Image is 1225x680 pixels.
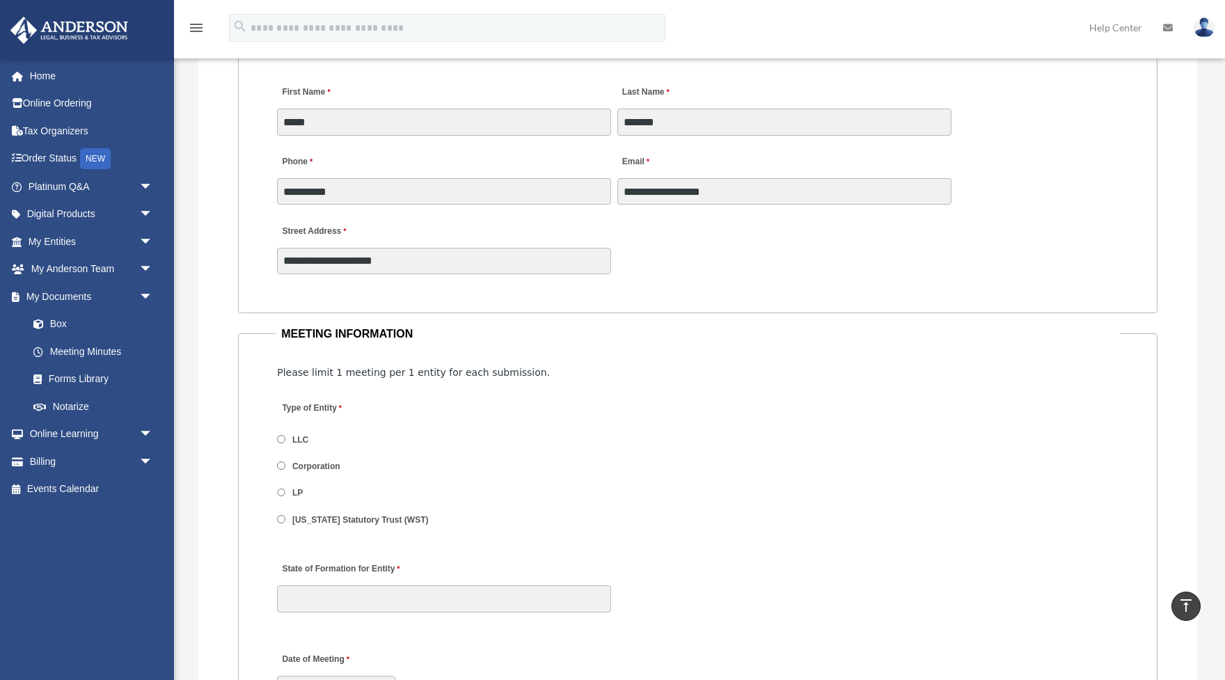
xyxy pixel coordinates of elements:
label: LP [288,487,308,500]
a: Order StatusNEW [10,145,174,173]
a: menu [188,24,205,36]
a: Notarize [19,393,174,420]
label: Type of Entity [277,400,409,418]
label: First Name [277,84,333,102]
span: Please limit 1 meeting per 1 entity for each submission. [277,367,550,378]
label: [US_STATE] Statutory Trust (WST) [288,514,434,526]
legend: MEETING INFORMATION [276,324,1120,344]
a: Home [10,62,174,90]
i: vertical_align_top [1178,597,1194,614]
label: Email [617,153,653,172]
i: search [232,19,248,34]
img: Anderson Advisors Platinum Portal [6,17,132,44]
label: Corporation [288,461,345,473]
a: Platinum Q&Aarrow_drop_down [10,173,174,200]
label: State of Formation for Entity [277,560,403,579]
a: Meeting Minutes [19,338,167,365]
span: arrow_drop_down [139,283,167,311]
a: Tax Organizers [10,117,174,145]
i: menu [188,19,205,36]
a: Box [19,310,174,338]
label: Street Address [277,222,409,241]
a: Events Calendar [10,475,174,503]
span: arrow_drop_down [139,255,167,284]
label: LLC [288,434,314,446]
img: User Pic [1194,17,1215,38]
span: arrow_drop_down [139,448,167,476]
span: arrow_drop_down [139,200,167,229]
label: Phone [277,153,316,172]
label: Last Name [617,84,673,102]
a: Online Ordering [10,90,174,118]
span: arrow_drop_down [139,173,167,201]
a: My Entitiesarrow_drop_down [10,228,174,255]
label: Date of Meeting [277,650,409,669]
div: NEW [80,148,111,169]
a: Billingarrow_drop_down [10,448,174,475]
a: My Anderson Teamarrow_drop_down [10,255,174,283]
a: Online Learningarrow_drop_down [10,420,174,448]
a: Digital Productsarrow_drop_down [10,200,174,228]
span: arrow_drop_down [139,228,167,256]
a: vertical_align_top [1171,592,1201,621]
span: arrow_drop_down [139,420,167,449]
a: My Documentsarrow_drop_down [10,283,174,310]
a: Forms Library [19,365,174,393]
